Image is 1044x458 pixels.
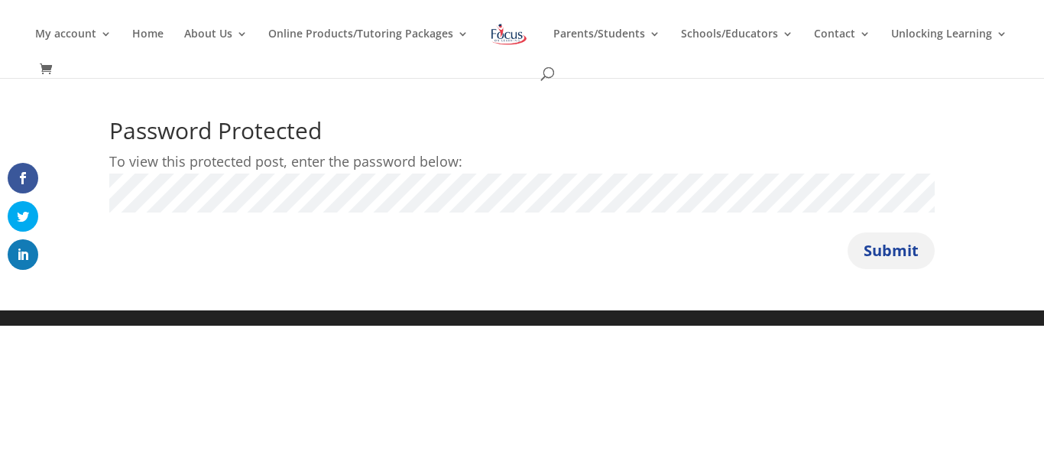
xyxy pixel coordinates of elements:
a: Home [132,28,164,64]
img: Focus on Learning [489,21,529,48]
h1: Password Protected [109,119,935,150]
a: Contact [814,28,871,64]
a: Unlocking Learning [891,28,1007,64]
a: About Us [184,28,248,64]
button: Submit [848,232,935,269]
a: Schools/Educators [681,28,793,64]
p: To view this protected post, enter the password below: [109,150,935,174]
a: Online Products/Tutoring Packages [268,28,469,64]
a: My account [35,28,112,64]
a: Parents/Students [553,28,660,64]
